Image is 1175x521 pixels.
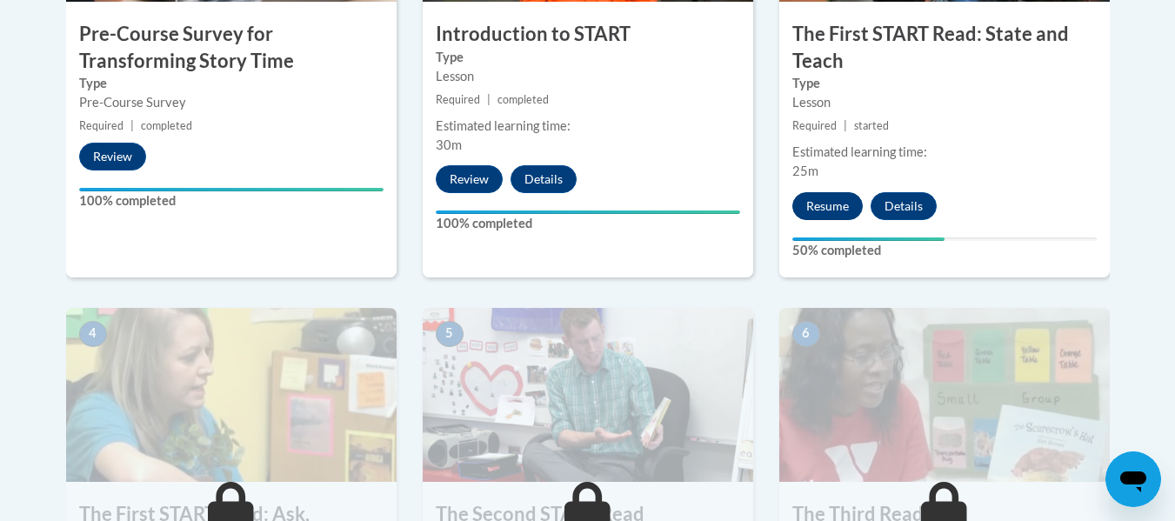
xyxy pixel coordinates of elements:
[436,67,740,86] div: Lesson
[79,321,107,347] span: 4
[66,21,397,75] h3: Pre-Course Survey for Transforming Story Time
[792,119,837,132] span: Required
[511,165,577,193] button: Details
[79,188,384,191] div: Your progress
[792,164,818,178] span: 25m
[792,237,945,241] div: Your progress
[792,241,1097,260] label: 50% completed
[436,93,480,106] span: Required
[79,93,384,112] div: Pre-Course Survey
[141,119,192,132] span: completed
[871,192,937,220] button: Details
[423,21,753,48] h3: Introduction to START
[436,214,740,233] label: 100% completed
[130,119,134,132] span: |
[792,74,1097,93] label: Type
[1105,451,1161,507] iframe: Button to launch messaging window
[792,143,1097,162] div: Estimated learning time:
[779,308,1110,482] img: Course Image
[792,321,820,347] span: 6
[436,321,464,347] span: 5
[792,192,863,220] button: Resume
[854,119,889,132] span: started
[436,48,740,67] label: Type
[792,93,1097,112] div: Lesson
[436,117,740,136] div: Estimated learning time:
[79,119,124,132] span: Required
[436,210,740,214] div: Your progress
[497,93,549,106] span: completed
[844,119,847,132] span: |
[79,191,384,210] label: 100% completed
[79,74,384,93] label: Type
[423,308,753,482] img: Course Image
[779,21,1110,75] h3: The First START Read: State and Teach
[79,143,146,170] button: Review
[436,165,503,193] button: Review
[66,308,397,482] img: Course Image
[487,93,491,106] span: |
[436,137,462,152] span: 30m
